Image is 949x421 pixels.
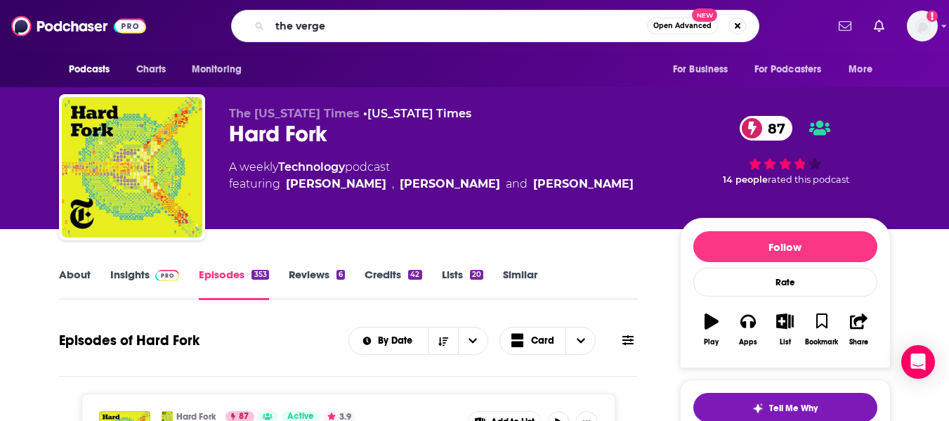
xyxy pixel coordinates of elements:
span: New [692,8,717,22]
a: Similar [503,268,537,300]
a: Technology [278,160,345,174]
button: Show profile menu [907,11,938,41]
a: Ross Douthat [533,176,634,193]
button: List [766,304,803,355]
span: Tell Me Why [769,403,818,414]
button: Choose View [499,327,596,355]
button: Open AdvancedNew [647,18,718,34]
button: Follow [693,231,877,262]
button: open menu [349,336,428,346]
img: Podchaser - Follow, Share and Rate Podcasts [11,13,146,39]
div: 20 [470,270,483,280]
span: • [363,107,471,120]
button: open menu [839,56,890,83]
svg: Add a profile image [927,11,938,22]
a: Show notifications dropdown [833,14,857,38]
button: open menu [59,56,129,83]
div: 42 [408,270,421,280]
span: Charts [136,60,166,79]
button: Apps [730,304,766,355]
div: List [780,338,791,346]
span: More [849,60,872,79]
span: For Business [673,60,728,79]
div: Apps [739,338,757,346]
span: Card [531,336,554,346]
span: Podcasts [69,60,110,79]
button: open menu [745,56,842,83]
div: Play [704,338,719,346]
a: Episodes353 [199,268,268,300]
div: Open Intercom Messenger [901,345,935,379]
a: [US_STATE] Times [367,107,471,120]
span: For Podcasters [754,60,822,79]
img: User Profile [907,11,938,41]
span: Monitoring [192,60,242,79]
span: By Date [378,336,417,346]
button: open menu [182,56,260,83]
a: Kara Swisher [286,176,386,193]
button: Sort Direction [428,328,458,354]
div: Share [849,338,868,346]
span: Logged in as ABolliger [907,11,938,41]
a: 87 [740,116,792,141]
a: Credits42 [365,268,421,300]
button: open menu [663,56,746,83]
a: InsightsPodchaser Pro [110,268,180,300]
a: Charts [127,56,175,83]
a: About [59,268,91,300]
a: Kevin Roose [400,176,500,193]
a: Lists20 [442,268,483,300]
a: Reviews6 [289,268,345,300]
div: Rate [693,268,877,297]
div: 87 14 peoplerated this podcast [680,107,891,194]
button: Play [693,304,730,355]
span: 14 people [723,174,768,185]
div: 6 [336,270,345,280]
button: Bookmark [804,304,840,355]
span: Open Advanced [653,22,712,30]
img: tell me why sparkle [752,403,764,414]
h1: Episodes of Hard Fork [59,332,199,349]
div: Search podcasts, credits, & more... [231,10,759,42]
span: rated this podcast [768,174,849,185]
h2: Choose List sort [348,327,488,355]
span: , [392,176,394,193]
img: Hard Fork [62,97,202,238]
span: The [US_STATE] Times [229,107,360,120]
div: 353 [251,270,268,280]
button: Share [840,304,877,355]
img: Podchaser Pro [155,270,180,281]
a: Show notifications dropdown [868,14,890,38]
div: Bookmark [805,338,838,346]
span: featuring [229,176,634,193]
span: 87 [754,116,792,141]
button: open menu [458,328,487,354]
input: Search podcasts, credits, & more... [270,15,647,37]
span: and [506,176,528,193]
div: A weekly podcast [229,159,634,193]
